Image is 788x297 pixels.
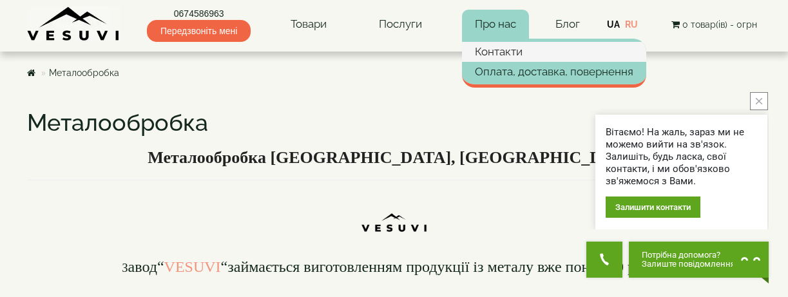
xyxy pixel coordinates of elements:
[27,6,120,42] img: Завод VESUVI
[642,251,735,260] span: Потрібна допомога?
[607,19,620,30] a: UA
[668,17,761,32] button: 0 товар(ів) - 0грн
[586,242,622,278] button: Get Call button
[157,258,164,275] span: “
[147,7,251,20] a: 0674586963
[682,19,757,30] span: 0 товар(ів) - 0грн
[49,68,119,78] a: Металообробка
[606,196,700,218] div: Залишити контакти
[358,187,430,240] img: Ttn5pm9uIKLcKgZrI-DPJtyXM-1-CpJTlstn2ZXthDzrWzHqWzIXq4ZS7qPkPFVaBoA4GitRGAHsRZshv0hWB0BnCPS-8PrHC...
[221,258,228,275] span: “
[629,242,769,278] button: Chat button
[366,10,435,39] a: Послуги
[606,126,757,187] div: Вітаємо! На жаль, зараз ми не можемо вийти на зв'язок. Залишіть, будь ласка, свої контакти, і ми ...
[122,261,128,274] font: З
[147,20,251,42] span: Передзвоніть мені
[278,10,340,39] a: Товари
[164,258,221,275] a: VESUVI
[642,260,735,269] span: Залиште повідомлення
[625,19,638,30] a: RU
[128,258,666,275] font: авод займається виготовленням продукції із металу вже понад 10 років.
[555,17,580,30] a: Блог
[462,62,646,81] a: Оплата, доставка, повернення
[148,148,640,167] b: Металообробка [GEOGRAPHIC_DATA], [GEOGRAPHIC_DATA]
[462,10,529,39] a: Про нас
[462,42,646,61] a: Контакти
[750,92,768,110] button: close button
[27,110,762,136] h1: Металообробка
